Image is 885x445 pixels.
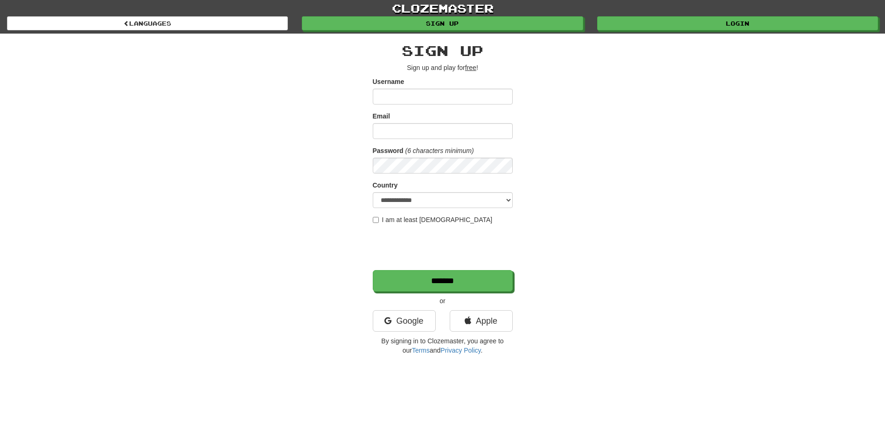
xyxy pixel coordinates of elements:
a: Sign up [302,16,583,30]
p: By signing in to Clozemaster, you agree to our and . [373,336,513,355]
label: Username [373,77,404,86]
label: Email [373,111,390,121]
input: I am at least [DEMOGRAPHIC_DATA] [373,217,379,223]
a: Terms [412,347,430,354]
p: or [373,296,513,306]
label: I am at least [DEMOGRAPHIC_DATA] [373,215,493,224]
iframe: reCAPTCHA [373,229,515,265]
a: Google [373,310,436,332]
a: Privacy Policy [440,347,481,354]
label: Country [373,181,398,190]
label: Password [373,146,404,155]
a: Login [597,16,878,30]
a: Languages [7,16,288,30]
u: free [465,64,476,71]
em: (6 characters minimum) [405,147,474,154]
h2: Sign up [373,43,513,58]
p: Sign up and play for ! [373,63,513,72]
a: Apple [450,310,513,332]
